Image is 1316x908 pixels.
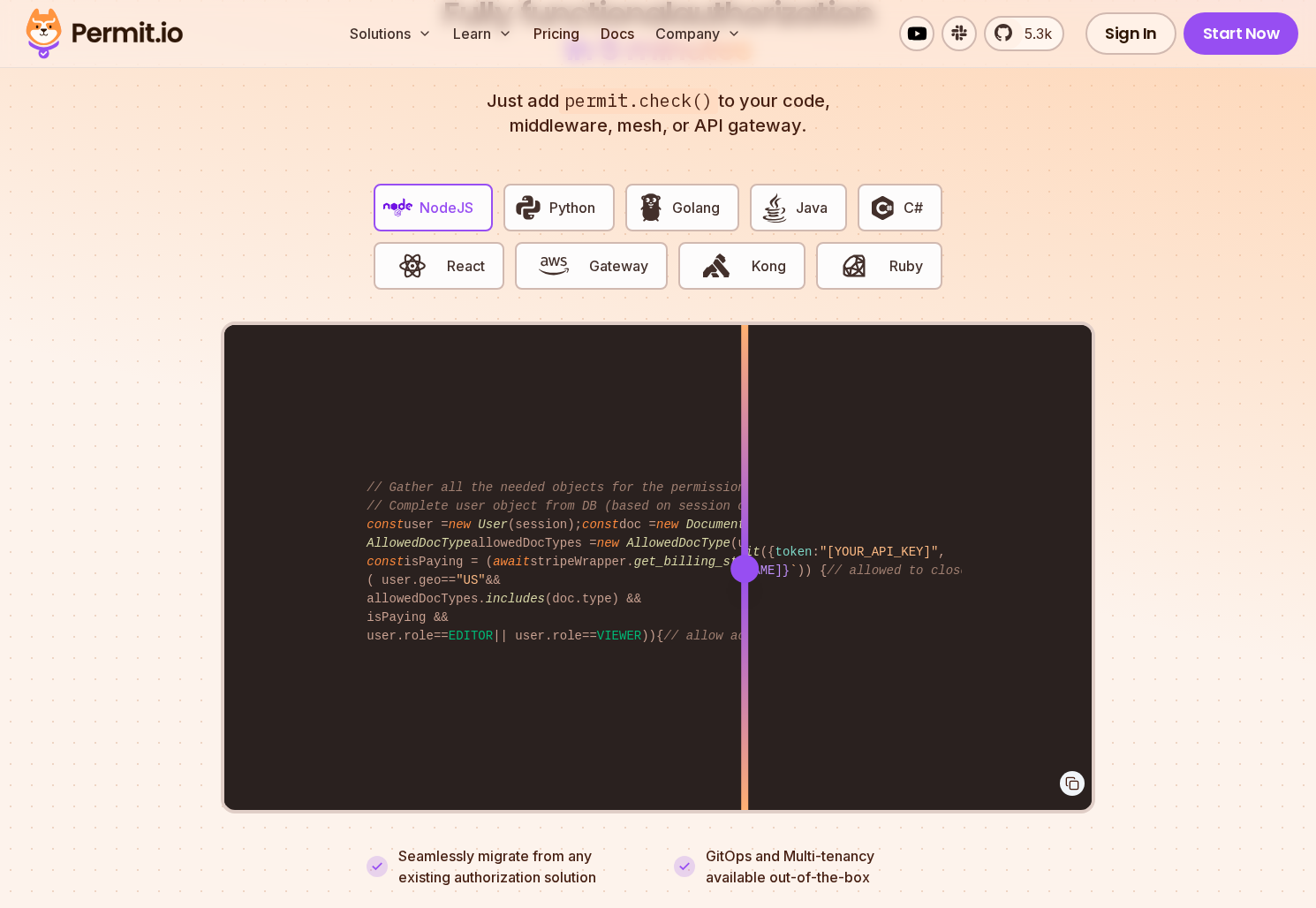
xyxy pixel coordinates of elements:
[456,573,486,587] span: "US"
[552,629,582,643] span: role
[539,251,569,281] img: Gateway
[904,197,923,218] span: C#
[367,480,790,495] span: // Gather all the needed objects for the permission check
[447,255,485,276] span: React
[526,16,586,51] a: Pricing
[1184,12,1299,55] a: Start Now
[827,564,1012,578] span: // allowed to close issue
[626,536,730,550] span: AllowedDocType
[634,555,768,569] span: get_billing_status
[672,197,720,218] span: Golang
[636,193,666,223] img: Golang
[889,255,923,276] span: Ruby
[367,499,953,513] span: // Complete user object from DB (based on session object, only 3 DB queries...)
[367,536,471,550] span: AllowedDocType
[656,518,678,532] span: new
[839,251,869,281] img: Ruby
[706,845,874,888] p: GitOps and Multi-tenancy available out-of-the-box
[367,555,404,569] span: const
[404,629,434,643] span: role
[478,518,508,532] span: User
[486,592,545,606] span: includes
[701,251,731,281] img: Kong
[796,197,828,218] span: Java
[513,193,543,223] img: Python
[549,197,595,218] span: Python
[397,251,427,281] img: React
[398,845,642,888] p: Seamlessly migrate from any existing authorization solution
[354,465,961,660] code: user = (session); doc = ( , , session. ); allowedDocTypes = (user. ); isPaying = ( stripeWrapper....
[449,629,493,643] span: EDITOR
[775,545,812,559] span: token
[493,555,530,569] span: await
[383,193,413,223] img: NodeJS
[594,16,641,51] a: Docs
[582,518,619,532] span: const
[760,193,790,223] img: Java
[752,255,786,276] span: Kong
[686,518,745,532] span: Document
[663,629,775,643] span: // allow access
[559,88,718,114] span: permit.check()
[449,518,471,532] span: new
[1014,23,1052,44] span: 5.3k
[597,629,641,643] span: VIEWER
[597,536,619,550] span: new
[648,16,748,51] button: Company
[343,16,439,51] button: Solutions
[867,193,897,223] img: C#
[589,255,648,276] span: Gateway
[420,197,473,218] span: NodeJS
[820,545,938,559] span: "[YOUR_API_KEY]"
[467,88,849,138] p: Just add to your code, middleware, mesh, or API gateway.
[18,4,191,64] img: Permit logo
[367,518,404,532] span: const
[446,16,519,51] button: Learn
[1085,12,1176,55] a: Sign In
[419,573,441,587] span: geo
[582,592,612,606] span: type
[984,16,1064,51] a: 5.3k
